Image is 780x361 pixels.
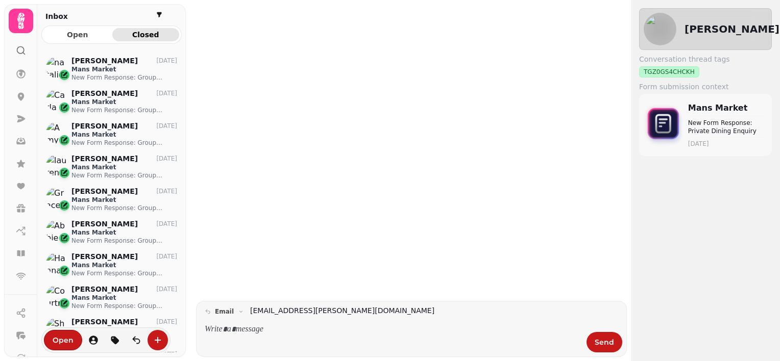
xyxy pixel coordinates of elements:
p: New Form Response: Group Booking [71,302,177,310]
button: Open [44,330,82,350]
button: Closed [112,28,180,41]
p: Mans Market [71,196,177,204]
p: Mans Market [71,98,177,106]
p: Mans Market [71,131,177,139]
p: New Form Response: Group Booking [71,106,177,114]
span: Send [595,339,614,346]
p: New Form Response: Group Booking [71,139,177,147]
p: New Form Response: Group Booking [71,204,177,212]
p: New Form Response: Group Booking [71,237,177,245]
button: tag-thread [105,330,125,350]
img: Abbie Warnock [46,220,67,241]
span: Open [52,31,103,38]
button: Open [44,28,111,41]
p: [PERSON_NAME] [71,122,138,131]
p: New Form Response: Group Booking [71,171,177,179]
p: Mans Market [71,326,177,334]
p: [DATE] [156,220,177,228]
p: [DATE] [156,57,177,65]
img: form-icon [643,104,684,146]
button: is-read [126,330,147,350]
p: [DATE] [156,122,177,130]
button: create-convo [148,330,168,350]
p: [DATE] [156,318,177,326]
button: Send [587,332,622,352]
p: Mans Market [71,228,177,237]
p: [DATE] [156,187,177,195]
p: [PERSON_NAME] [71,57,138,65]
label: Conversation thread tags [639,54,772,64]
p: [PERSON_NAME] [71,89,138,98]
img: aHR0cHM6Ly93d3cuZ3JhdmF0YXIuY29tL2F2YXRhci80ZDUxYzA0Njk3YWNkMTI4OWJlYWFmMzQ2Y2YzZjIxYz9zPTE1MCZkP... [644,13,676,45]
p: New Form Response: Private Dining Enquiry [688,119,764,135]
img: Amy Vollans [46,122,67,143]
h2: Inbox [45,11,68,21]
label: Form submission context [639,82,772,92]
p: Mans Market [71,65,177,73]
button: email [201,305,248,318]
img: Courtney Hopkins [46,285,67,306]
img: lauren clements [46,154,67,176]
p: [DATE] [156,285,177,293]
p: Mans Market [688,102,764,114]
p: New Form Response: Group Booking [71,73,177,82]
p: Mans Market [71,261,177,269]
img: natalie youd [46,57,67,78]
img: Grace Hewitt [46,187,67,209]
span: Closed [120,31,172,38]
img: Shani Wilson [46,318,67,339]
p: [PERSON_NAME] [71,252,138,261]
a: [EMAIL_ADDRESS][PERSON_NAME][DOMAIN_NAME] [250,305,434,316]
img: Carla Yeomans [46,89,67,111]
img: Hannah Marshall [46,252,67,274]
p: [DATE] [156,154,177,163]
p: [DATE] [156,89,177,97]
p: New Form Response: Group Booking [71,269,177,277]
p: [PERSON_NAME] [71,285,138,294]
time: [DATE] [688,140,764,148]
div: TGZ0GS4CHCKH [639,66,699,78]
p: [PERSON_NAME] [71,154,138,163]
p: [PERSON_NAME] [71,187,138,196]
div: grid [41,52,182,352]
button: filter [153,9,165,21]
p: [DATE] [156,252,177,261]
p: [PERSON_NAME] [71,318,138,326]
span: Open [53,337,74,344]
p: Mans Market [71,294,177,302]
p: Mans Market [71,163,177,171]
h2: [PERSON_NAME] [685,22,779,36]
p: [PERSON_NAME] [71,220,138,228]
